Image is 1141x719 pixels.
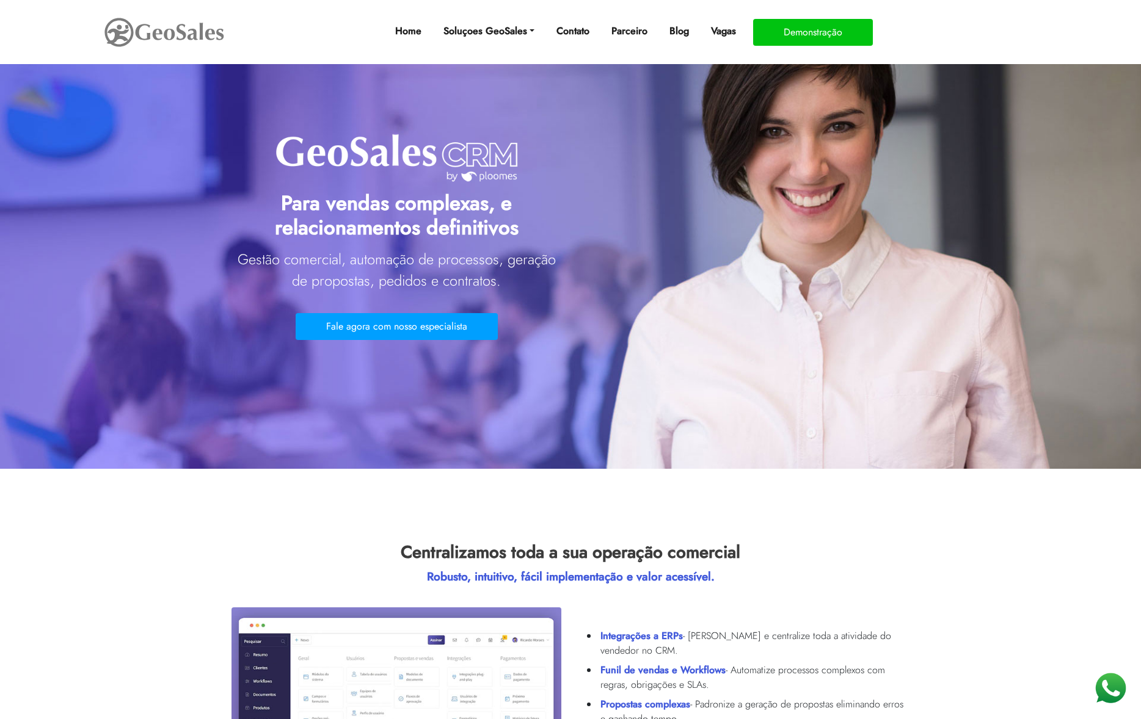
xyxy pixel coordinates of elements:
[274,133,519,183] img: geo-crm.png
[600,663,726,677] spam: Funil de vendas e Workflows
[231,249,561,292] p: Gestão comercial, automação de processos, geração de propostas, pedidos e contratos.
[231,182,561,246] h1: Para vendas complexas, e relacionamentos definitivos
[390,19,426,43] a: Home
[552,19,594,43] a: Contato
[1092,670,1129,707] img: WhatsApp
[600,629,683,643] spam: Integrações a ERPs
[607,19,652,43] a: Parceiro
[598,626,907,660] li: - [PERSON_NAME] e centralize toda a atividade do vendedor no CRM.
[600,697,690,711] spam: Propostas complexas
[439,19,539,43] a: Soluçoes GeoSales
[753,19,873,46] button: Demonstração
[665,19,694,43] a: Blog
[103,15,225,49] img: GeoSales
[598,660,907,695] li: - Automatize processos complexos com regras, obrigações e SLAs.
[706,19,741,43] a: Vagas
[296,313,498,340] button: Fale agora com nosso especialista
[427,568,715,585] spam: Robusto, intuitivo, fácil implementação e valor acessível.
